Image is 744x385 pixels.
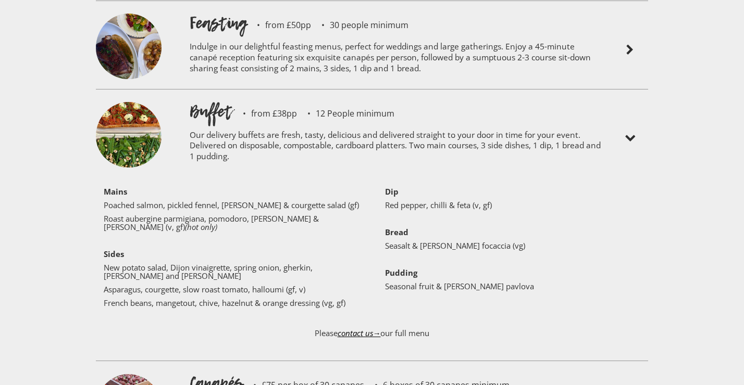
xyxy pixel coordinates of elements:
p: Our delivery buffets are fresh, tasty, delicious and delivered straight to your door in time for ... [190,123,601,172]
p: ‍ [104,236,359,245]
p: ‍ [385,255,640,263]
strong: Bread [385,227,408,237]
p: 30 people minimum [311,21,408,29]
p: from £38pp [232,109,297,118]
p: Indulge in our delightful feasting menus, perfect for weddings and large gatherings. Enjoy a 45-m... [190,34,601,84]
p: ‍ [385,214,640,223]
p: Seasalt & [PERSON_NAME] focaccia (vg) [385,241,640,250]
p: New potato salad, Dijon vinaigrette, spring onion, gherkin, [PERSON_NAME] and [PERSON_NAME] [104,263,359,280]
strong: Sides [104,249,124,259]
p: Asparagus, courgette, slow roast tomato, halloumi (gf, v) [104,285,359,293]
p: ‍ [104,187,359,196]
em: (hot only) [185,222,217,232]
p: 12 People minimum [297,109,394,118]
strong: Pudding [385,267,417,278]
p: Roast aubergine parmigiana, pomodoro, [PERSON_NAME] & [PERSON_NAME] (v, gf) [104,214,359,231]
p: Poached salmon, pickled fennel, [PERSON_NAME] & courgette salad (gf) [104,201,359,209]
p: Red pepper, chilli & feta (v, gf) [385,201,640,209]
h1: Buffet [190,100,232,123]
p: from £50pp [246,21,311,29]
p: Seasonal fruit & [PERSON_NAME] pavlova [385,282,640,290]
strong: Dip [385,186,399,197]
a: contact us→ [338,328,381,338]
strong: Mains [104,186,127,197]
p: Please our full menu [96,318,648,358]
p: French beans, mangetout, chive, hazelnut & orange dressing (vg, gf) [104,299,359,307]
h1: Feasting [190,11,246,34]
